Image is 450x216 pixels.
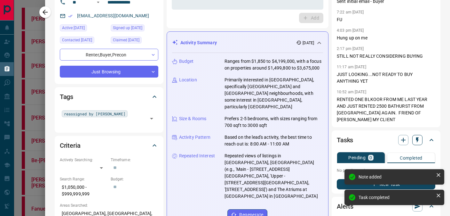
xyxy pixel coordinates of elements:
div: Mon Apr 20 2020 [111,24,158,33]
div: Mon Aug 11 2025 [60,24,107,33]
span: Signed up [DATE] [113,25,142,31]
p: RENTED ONE BLKOOR FROM ME LAST YEAR AND JUST RENTED 2500 BATHURST FROM [GEOGRAPHIC_DATA] AGAIN. F... [337,96,435,123]
p: [DATE] [303,40,314,46]
p: FU [337,16,435,23]
p: Actively Searching: [60,157,107,163]
div: Thu Aug 07 2025 [60,37,107,46]
p: Timeframe: [111,157,158,163]
p: $1,050,000 - $999,999,999 [60,182,107,199]
p: 11:17 am [DATE] [337,65,366,69]
h2: Tasks [337,135,353,145]
div: Just Browsing [60,66,158,78]
p: Location [179,77,197,83]
p: Activity Summary [180,39,217,46]
p: STILL NOT REALLY CONSIDERING BUYING [337,53,435,60]
p: 4:03 pm [DATE] [337,28,364,33]
p: Areas Searched: [60,203,158,208]
span: reassigned by [PERSON_NAME] [64,111,125,117]
button: New Task [337,179,435,189]
p: Repeated Interest [179,153,215,159]
div: Thu Aug 07 2025 [111,37,158,46]
div: Activity Summary[DATE] [172,37,323,49]
svg: Email Verified [68,14,73,18]
p: Search Range: [60,176,107,182]
p: Activity Pattern [179,134,210,141]
p: Size & Rooms [179,115,207,122]
p: 0 [369,155,372,160]
span: Contacted [DATE] [62,37,92,43]
p: 10:52 am [DATE] [337,90,366,94]
p: Budget: [111,176,158,182]
p: Based on the lead's activity, the best time to reach out is: 8:00 AM - 11:00 AM [225,134,323,147]
p: Budget [179,58,194,65]
div: Alerts [337,199,435,214]
div: Tasks [337,132,435,148]
p: 2:17 pm [DATE] [337,46,364,51]
p: Pending [348,155,366,160]
p: JUST LOOKING...NOT READY TO BUY ANYTHING YET [337,71,435,85]
div: Criteria [60,138,158,153]
h2: Alerts [337,201,353,212]
a: [EMAIL_ADDRESS][DOMAIN_NAME] [77,13,149,18]
p: Completed [400,156,422,160]
h2: Tags [60,92,73,102]
p: No pending tasks [337,166,435,175]
span: Claimed [DATE] [113,37,139,43]
div: Tags [60,89,158,104]
div: Task completed [359,195,433,200]
p: 7:22 am [DATE] [337,10,364,14]
span: Active [DATE] [62,25,85,31]
h2: Criteria [60,140,81,151]
div: Renter , Buyer , Precon [60,49,158,61]
button: Open [147,114,156,123]
p: Primarily interested in [GEOGRAPHIC_DATA], specifically [GEOGRAPHIC_DATA] and [GEOGRAPHIC_DATA] n... [225,77,323,110]
p: Hung up on me [337,35,435,41]
p: Ranges from $1,850 to $4,199,000, with a focus on properties around $1,499,800 to $3,675,000 [225,58,323,71]
p: Repeated views of listings in [GEOGRAPHIC_DATA], [GEOGRAPHIC_DATA] (e.g., 'Main - [STREET_ADDRESS... [225,153,323,200]
p: Prefers 2-5 bedrooms, with sizes ranging from 700 sqft to 3000 sqft [225,115,323,129]
div: Note added [359,174,433,179]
